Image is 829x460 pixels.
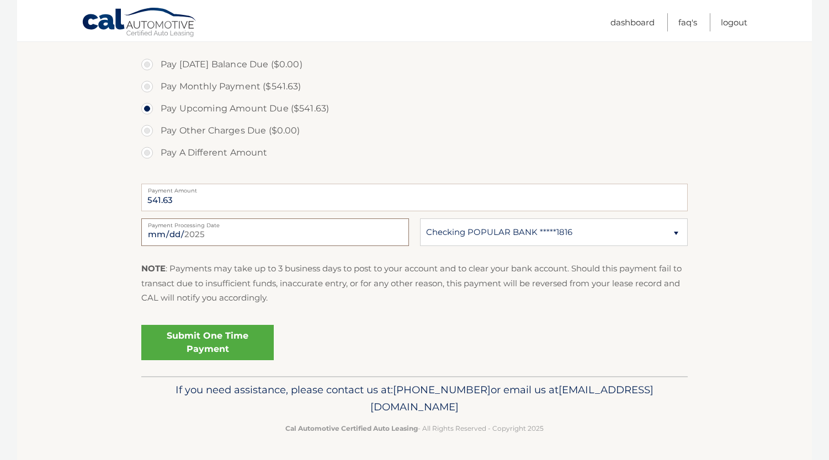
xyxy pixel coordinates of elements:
[141,218,409,246] input: Payment Date
[141,325,274,360] a: Submit One Time Payment
[721,13,747,31] a: Logout
[141,218,409,227] label: Payment Processing Date
[148,381,681,416] p: If you need assistance, please contact us at: or email us at
[141,98,688,120] label: Pay Upcoming Amount Due ($541.63)
[141,54,688,76] label: Pay [DATE] Balance Due ($0.00)
[678,13,697,31] a: FAQ's
[141,76,688,98] label: Pay Monthly Payment ($541.63)
[141,120,688,142] label: Pay Other Charges Due ($0.00)
[141,142,688,164] label: Pay A Different Amount
[393,383,491,396] span: [PHONE_NUMBER]
[141,184,688,211] input: Payment Amount
[82,7,198,39] a: Cal Automotive
[141,184,688,192] label: Payment Amount
[141,261,688,305] p: : Payments may take up to 3 business days to post to your account and to clear your bank account....
[285,424,418,432] strong: Cal Automotive Certified Auto Leasing
[610,13,655,31] a: Dashboard
[148,422,681,434] p: - All Rights Reserved - Copyright 2025
[141,263,166,274] strong: NOTE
